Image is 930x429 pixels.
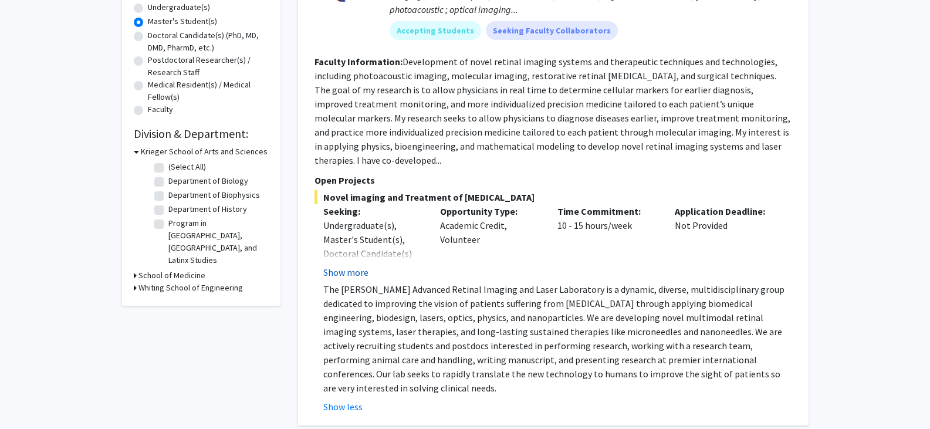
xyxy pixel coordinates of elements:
[168,189,260,201] label: Department of Biophysics
[314,190,792,204] span: Novel imaging and Treatment of [MEDICAL_DATA]
[486,21,618,40] mat-chip: Seeking Faculty Collaborators
[148,54,269,79] label: Postdoctoral Researcher(s) / Research Staff
[314,173,792,187] p: Open Projects
[323,265,368,279] button: Show more
[390,21,481,40] mat-chip: Accepting Students
[666,204,783,279] div: Not Provided
[148,15,217,28] label: Master's Student(s)
[440,204,540,218] p: Opportunity Type:
[138,282,243,294] h3: Whiting School of Engineering
[314,56,403,67] b: Faculty Information:
[9,376,50,420] iframe: Chat
[431,204,549,279] div: Academic Credit, Volunteer
[323,282,792,395] p: The [PERSON_NAME] Advanced Retinal Imaging and Laser Laboratory is a dynamic, diverse, multidisci...
[323,400,363,414] button: Show less
[148,29,269,54] label: Doctoral Candidate(s) (PhD, MD, DMD, PharmD, etc.)
[148,79,269,103] label: Medical Resident(s) / Medical Fellow(s)
[314,56,790,166] fg-read-more: Development of novel retinal imaging systems and therapeutic techniques and technologies, includi...
[168,217,266,266] label: Program in [GEOGRAPHIC_DATA], [GEOGRAPHIC_DATA], and Latinx Studies
[138,269,205,282] h3: School of Medicine
[168,175,248,187] label: Department of Biology
[168,161,206,173] label: (Select All)
[148,1,210,13] label: Undergraduate(s)
[148,103,173,116] label: Faculty
[675,204,775,218] p: Application Deadline:
[141,146,268,158] h3: Krieger School of Arts and Sciences
[168,203,247,215] label: Department of History
[323,204,423,218] p: Seeking:
[323,218,423,359] div: Undergraduate(s), Master's Student(s), Doctoral Candidate(s) (PhD, MD, DMD, PharmD, etc.), Postdo...
[134,127,269,141] h2: Division & Department:
[549,204,666,279] div: 10 - 15 hours/week
[557,204,657,218] p: Time Commitment:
